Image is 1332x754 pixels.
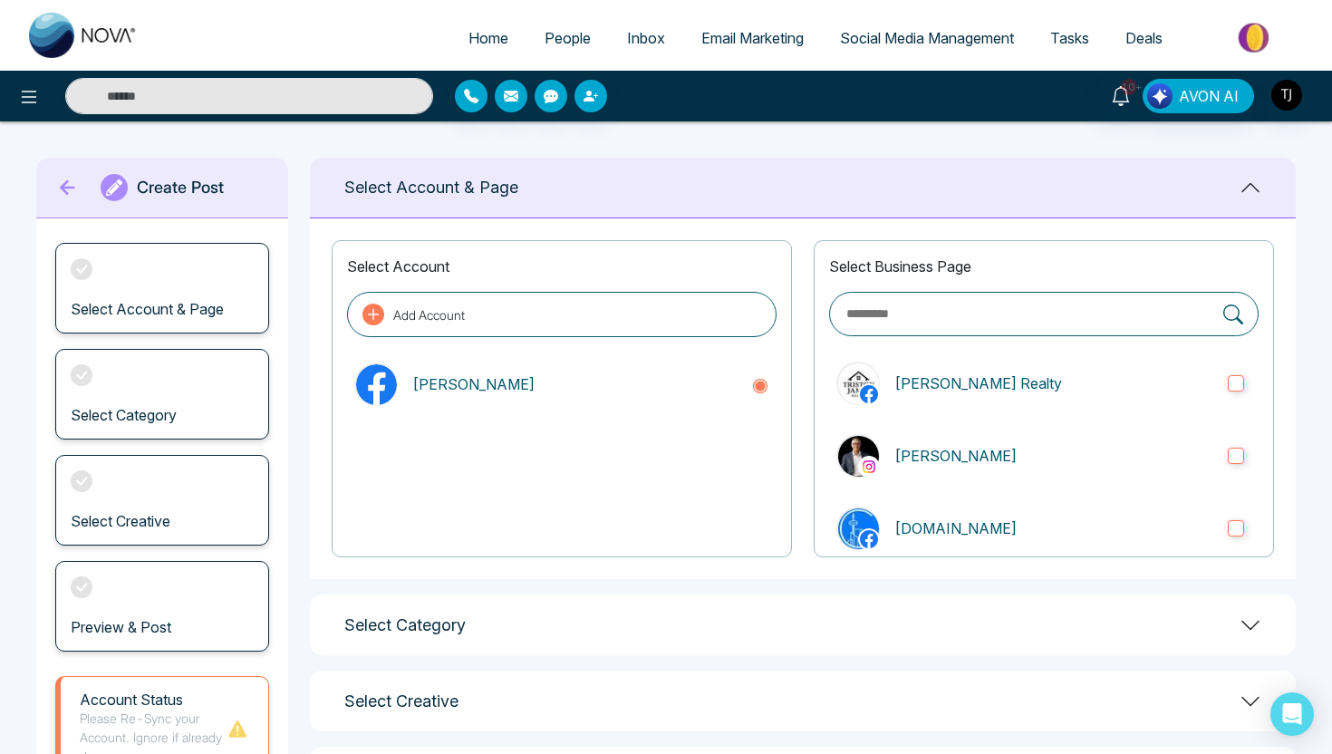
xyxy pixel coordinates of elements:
a: Deals [1107,21,1181,55]
img: Lead Flow [1147,83,1173,109]
button: AVON AI [1143,79,1254,113]
span: Email Marketing [701,29,804,47]
h1: Create Post [137,178,224,198]
div: Open Intercom Messenger [1270,692,1314,736]
span: Tasks [1050,29,1089,47]
span: People [545,29,591,47]
h1: Select Category [344,615,466,635]
a: Tasks [1032,21,1107,55]
h1: Select Account & Page [344,178,518,198]
p: Select Business Page [829,256,1259,277]
span: 10+ [1121,79,1137,95]
p: Add Account [393,305,465,324]
img: instagram [860,458,878,476]
a: Home [450,21,526,55]
input: CondoHub.ca[DOMAIN_NAME] [1228,520,1244,536]
img: CondoHub.ca [838,508,879,549]
h3: Select Account & Page [71,301,224,318]
p: [PERSON_NAME] [894,445,1213,467]
span: Social Media Management [840,29,1014,47]
span: Home [468,29,508,47]
img: Market-place.gif [1190,17,1321,58]
img: Triston James Realty [838,363,879,404]
input: instagramTriston James[PERSON_NAME] [1228,448,1244,464]
span: Inbox [627,29,665,47]
p: [DOMAIN_NAME] [894,517,1213,539]
p: [PERSON_NAME] Realty [894,372,1213,394]
a: Social Media Management [822,21,1032,55]
a: People [526,21,609,55]
a: 10+ [1099,79,1143,111]
p: Select Account [347,256,777,277]
a: Inbox [609,21,683,55]
img: Nova CRM Logo [29,13,138,58]
h3: Preview & Post [71,619,171,636]
span: Deals [1125,29,1163,47]
input: Triston James Realty[PERSON_NAME] Realty [1228,375,1244,391]
img: Triston James [838,436,879,477]
a: Email Marketing [683,21,822,55]
img: User Avatar [1271,80,1302,111]
h1: Account Status [80,691,227,709]
h3: Select Category [71,407,177,424]
h1: Select Creative [344,691,458,711]
button: Add Account [347,292,777,337]
h3: Select Creative [71,513,170,530]
p: [PERSON_NAME] [412,373,737,395]
span: AVON AI [1179,85,1239,107]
